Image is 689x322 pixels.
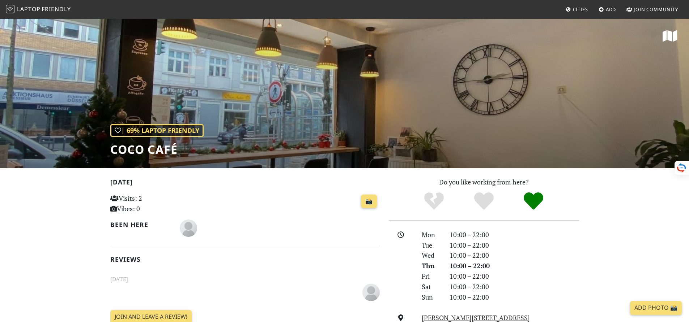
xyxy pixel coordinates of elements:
div: | 69% Laptop Friendly [110,124,204,137]
img: LaptopFriendly [6,5,14,13]
span: Join Community [634,6,678,13]
small: [DATE] [106,275,384,284]
span: Add [606,6,616,13]
span: Friendly [42,5,71,13]
img: blank-535327c66bd565773addf3077783bbfce4b00ec00e9fd257753287c682c7fa38.png [180,219,197,237]
a: [PERSON_NAME][STREET_ADDRESS] [422,313,530,322]
h2: Reviews [110,256,380,263]
a: 📸 [361,195,377,208]
a: Join Community [624,3,681,16]
span: Niklas [180,223,197,232]
div: Wed [417,250,445,261]
p: Do you like working from here? [389,177,579,187]
img: blank-535327c66bd565773addf3077783bbfce4b00ec00e9fd257753287c682c7fa38.png [362,284,380,301]
p: Visits: 2 Vibes: 0 [110,193,195,214]
div: 10:00 – 22:00 [445,282,583,292]
div: Mon [417,230,445,240]
h2: [DATE] [110,178,380,189]
div: 10:00 – 22:00 [445,230,583,240]
div: Thu [417,261,445,271]
span: Anonymous [362,287,380,296]
span: Laptop [17,5,41,13]
div: 10:00 – 22:00 [445,250,583,261]
h2: Been here [110,221,171,229]
div: Sat [417,282,445,292]
div: No [409,191,459,211]
a: Add [596,3,619,16]
div: 10:00 – 22:00 [445,261,583,271]
div: Yes [459,191,509,211]
a: Add Photo 📸 [630,301,682,315]
h1: COCO Café [110,143,204,156]
div: 10:00 – 22:00 [445,292,583,303]
div: Definitely! [509,191,558,211]
div: Fri [417,271,445,282]
a: Cities [563,3,591,16]
a: LaptopFriendly LaptopFriendly [6,3,71,16]
div: Sun [417,292,445,303]
span: Cities [573,6,588,13]
div: 10:00 – 22:00 [445,240,583,251]
div: 10:00 – 22:00 [445,271,583,282]
div: Tue [417,240,445,251]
